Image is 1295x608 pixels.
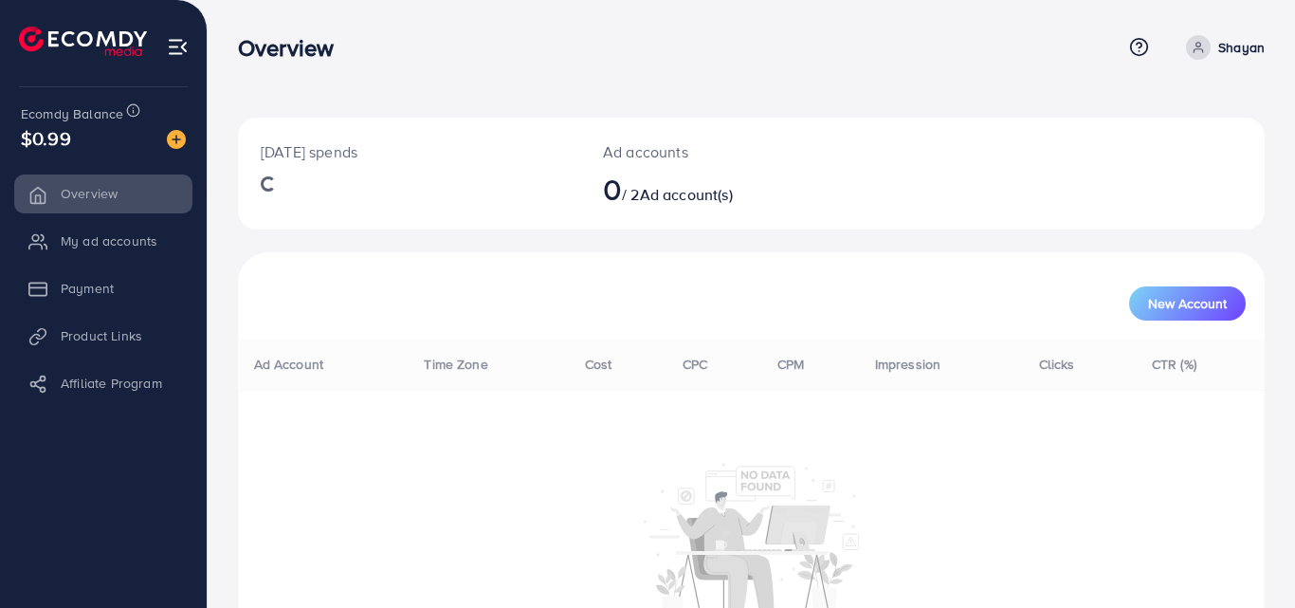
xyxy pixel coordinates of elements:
span: Ad account(s) [640,184,733,205]
p: Shayan [1218,36,1265,59]
span: New Account [1148,297,1227,310]
p: [DATE] spends [261,140,557,163]
a: Shayan [1178,35,1265,60]
h2: / 2 [603,171,814,207]
button: New Account [1129,286,1246,321]
img: menu [167,36,189,58]
img: logo [19,27,147,56]
h3: Overview [238,34,349,62]
span: Ecomdy Balance [21,104,123,123]
span: 0 [603,167,622,211]
img: image [167,130,186,149]
p: Ad accounts [603,140,814,163]
span: $0.99 [21,124,71,152]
